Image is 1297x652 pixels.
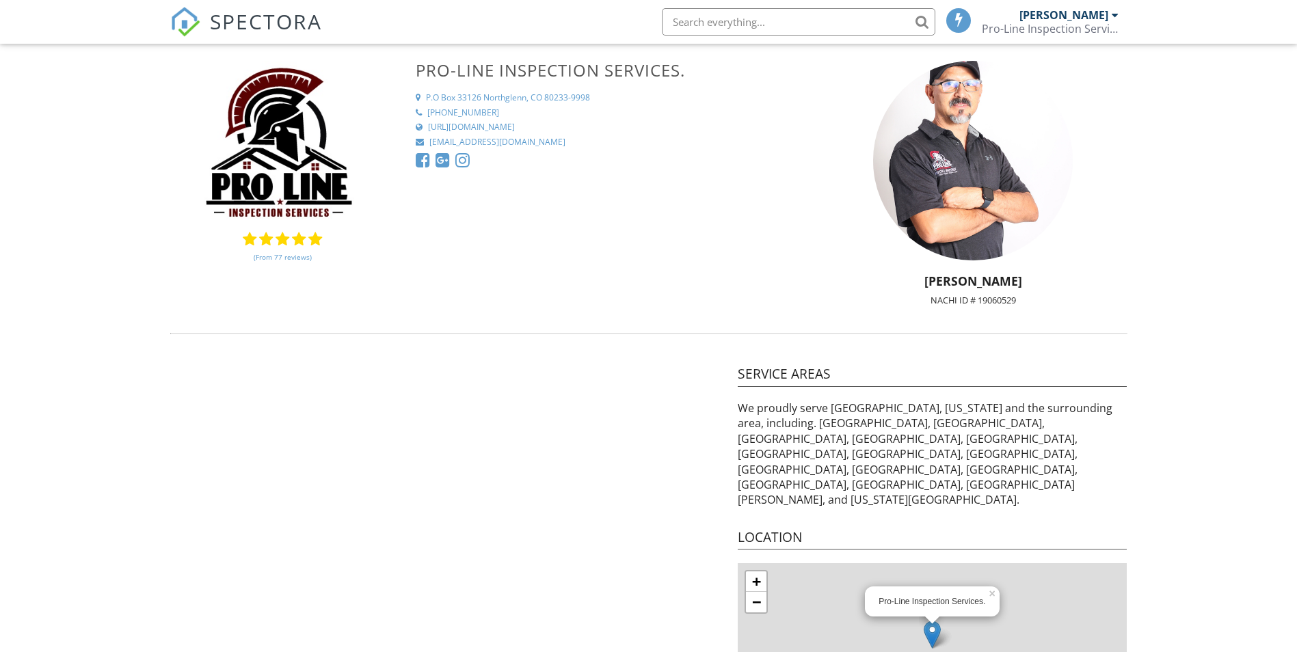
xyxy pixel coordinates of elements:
[416,137,803,148] a: [EMAIL_ADDRESS][DOMAIN_NAME]
[811,274,1136,288] h5: [PERSON_NAME]
[987,586,1000,596] a: ×
[738,528,1127,550] h4: Location
[427,107,499,119] div: [PHONE_NUMBER]
[210,7,322,36] span: SPECTORA
[416,92,803,104] a: P.O Box 33126 Northglenn, CO 80233-9998
[738,365,1127,387] h4: Service Areas
[746,592,766,612] a: Zoom out
[879,596,986,608] div: Pro-Line Inspection Services.
[416,122,803,133] a: [URL][DOMAIN_NAME]
[982,22,1119,36] div: Pro-Line Inspection Services.
[483,92,590,104] div: Northglenn, CO 80233-9998
[429,137,565,148] div: [EMAIL_ADDRESS][DOMAIN_NAME]
[811,295,1136,305] div: NACHI ID # 19060529
[170,18,322,47] a: SPECTORA
[746,571,766,592] a: Zoom in
[254,245,312,269] a: (From 77 reviews)
[873,61,1073,260] img: img_5517.jpg
[426,92,481,104] div: P.O Box 33126
[200,61,365,225] img: LOGO%20PRO%20LINE.jpg
[662,8,935,36] input: Search everything...
[416,107,803,119] a: [PHONE_NUMBER]
[428,122,515,133] div: [URL][DOMAIN_NAME]
[170,7,200,37] img: The Best Home Inspection Software - Spectora
[1019,8,1108,22] div: [PERSON_NAME]
[416,61,803,79] h3: Pro-Line Inspection Services.
[738,400,1127,508] p: We proudly serve [GEOGRAPHIC_DATA], [US_STATE] and the surrounding area, including. [GEOGRAPHIC_D...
